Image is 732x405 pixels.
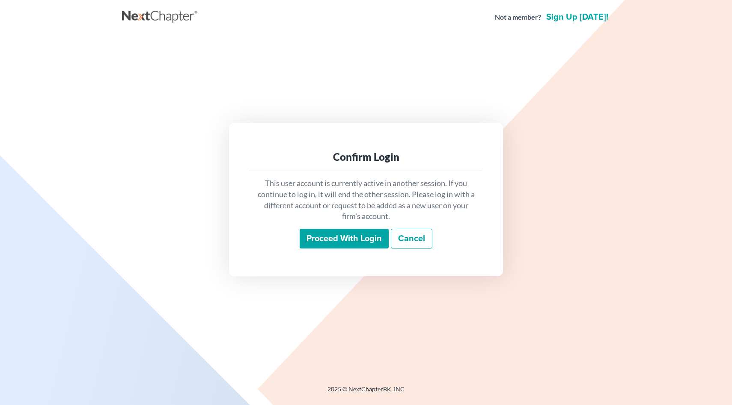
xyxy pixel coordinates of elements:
[122,385,610,400] div: 2025 © NextChapterBK, INC
[256,178,476,222] p: This user account is currently active in another session. If you continue to log in, it will end ...
[391,229,432,248] a: Cancel
[545,13,610,21] a: Sign up [DATE]!
[300,229,389,248] input: Proceed with login
[495,12,541,22] strong: Not a member?
[256,150,476,164] div: Confirm Login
